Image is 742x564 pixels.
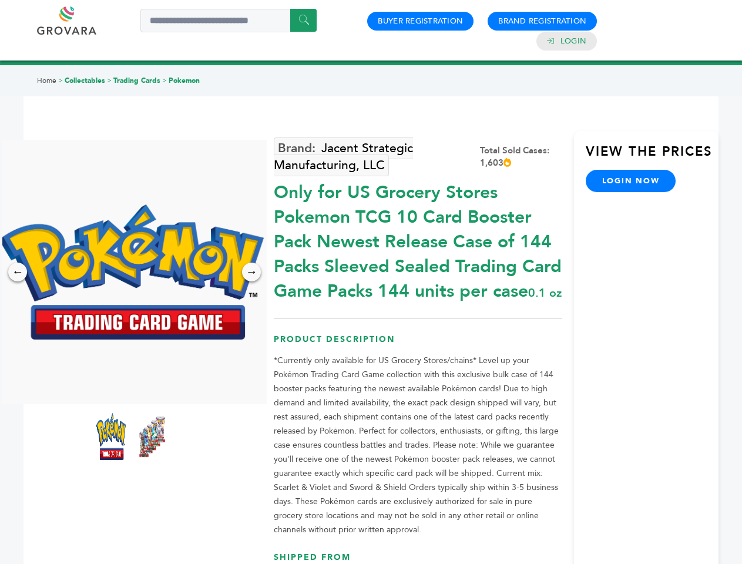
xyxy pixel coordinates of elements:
[586,143,719,170] h3: View the Prices
[58,76,63,85] span: >
[96,413,126,460] img: *Only for US Grocery Stores* Pokemon TCG 10 Card Booster Pack – Newest Release (Case of 144 Packs...
[162,76,167,85] span: >
[528,285,562,301] span: 0.1 oz
[242,263,261,281] div: →
[113,76,160,85] a: Trading Cards
[8,263,27,281] div: ←
[274,354,562,537] p: *Currently only available for US Grocery Stores/chains* Level up your Pokémon Trading Card Game c...
[37,76,56,85] a: Home
[586,170,676,192] a: login now
[378,16,463,26] a: Buyer Registration
[140,9,317,32] input: Search a product or brand...
[274,137,413,176] a: Jacent Strategic Manufacturing, LLC
[274,334,562,354] h3: Product Description
[560,36,586,46] a: Login
[480,145,562,169] div: Total Sold Cases: 1,603
[137,413,167,460] img: *Only for US Grocery Stores* Pokemon TCG 10 Card Booster Pack – Newest Release (Case of 144 Packs...
[107,76,112,85] span: >
[169,76,200,85] a: Pokemon
[65,76,105,85] a: Collectables
[274,174,562,304] div: Only for US Grocery Stores Pokemon TCG 10 Card Booster Pack Newest Release Case of 144 Packs Slee...
[498,16,586,26] a: Brand Registration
